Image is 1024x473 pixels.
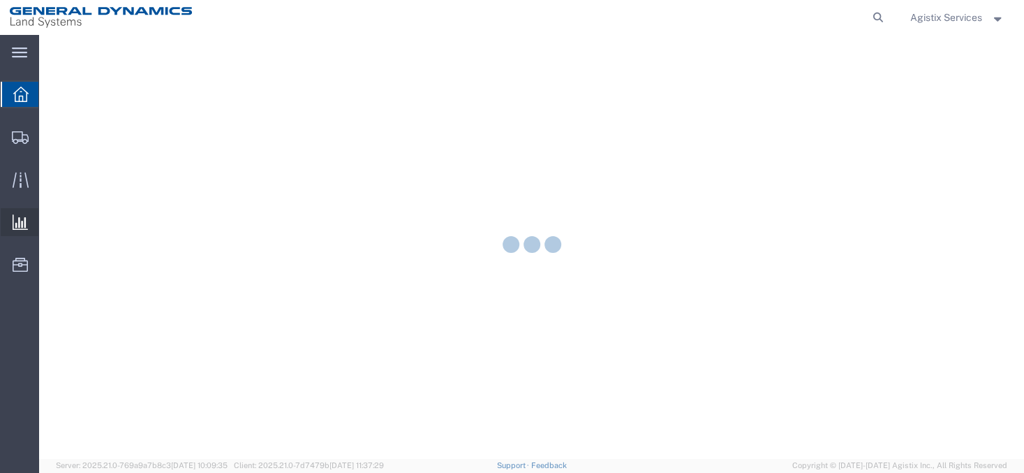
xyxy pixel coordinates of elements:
[531,461,567,470] a: Feedback
[171,461,228,470] span: [DATE] 10:09:35
[56,461,228,470] span: Server: 2025.21.0-769a9a7b8c3
[10,7,192,28] img: logo
[496,461,531,470] a: Support
[234,461,384,470] span: Client: 2025.21.0-7d7479b
[329,461,384,470] span: [DATE] 11:37:29
[910,9,1005,26] button: Agistix Services
[910,10,982,25] span: Agistix Services
[792,460,1007,472] span: Copyright © [DATE]-[DATE] Agistix Inc., All Rights Reserved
